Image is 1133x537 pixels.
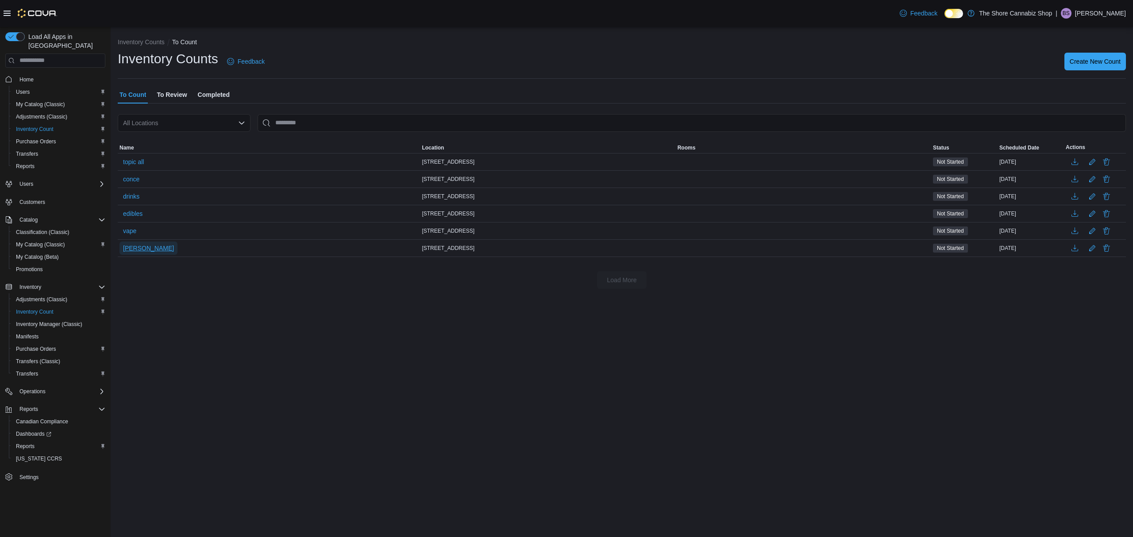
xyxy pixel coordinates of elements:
span: Canadian Compliance [12,416,105,427]
span: Not Started [937,192,964,200]
span: Canadian Compliance [16,418,68,425]
span: Inventory Count [16,308,54,315]
div: [DATE] [998,174,1064,184]
button: Load More [597,271,647,289]
span: Promotions [12,264,105,275]
h1: Inventory Counts [118,50,218,68]
button: Edit count details [1087,207,1098,220]
a: [US_STATE] CCRS [12,453,66,464]
button: My Catalog (Beta) [9,251,109,263]
span: Manifests [12,331,105,342]
a: Transfers [12,149,42,159]
button: My Catalog (Classic) [9,238,109,251]
button: Settings [2,470,109,483]
span: Home [16,74,105,85]
span: Feedback [910,9,937,18]
span: vape [123,226,136,235]
div: [DATE] [998,157,1064,167]
span: Classification (Classic) [12,227,105,238]
a: Transfers [12,368,42,379]
button: Delete [1101,191,1112,202]
a: Customers [16,197,49,207]
span: Reports [16,443,35,450]
span: Purchase Orders [12,136,105,147]
a: Inventory Count [12,307,57,317]
span: Not Started [937,244,964,252]
button: Customers [2,196,109,208]
button: edibles [119,207,146,220]
button: topic all [119,155,147,169]
div: [DATE] [998,226,1064,236]
span: Inventory [16,282,105,292]
span: To Count [119,86,146,104]
span: Purchase Orders [12,344,105,354]
span: [STREET_ADDRESS] [422,210,474,217]
span: Not Started [933,226,968,235]
span: Reports [12,441,105,452]
button: Catalog [2,214,109,226]
span: Not Started [933,209,968,218]
a: Dashboards [9,428,109,440]
span: [PERSON_NAME] [123,244,174,253]
span: My Catalog (Classic) [12,99,105,110]
span: Inventory [19,284,41,291]
span: Adjustments (Classic) [16,296,67,303]
span: Reports [19,406,38,413]
div: [DATE] [998,191,1064,202]
div: Baily Sherman [1061,8,1071,19]
a: My Catalog (Beta) [12,252,62,262]
button: Users [16,179,37,189]
a: Inventory Count [12,124,57,134]
a: Promotions [12,264,46,275]
span: My Catalog (Classic) [16,241,65,248]
span: Reports [12,161,105,172]
span: Promotions [16,266,43,273]
span: Create New Count [1070,57,1121,66]
span: [STREET_ADDRESS] [422,158,474,165]
a: Transfers (Classic) [12,356,64,367]
span: topic all [123,157,144,166]
span: Operations [16,386,105,397]
a: Adjustments (Classic) [12,294,71,305]
button: Transfers [9,368,109,380]
a: Inventory Manager (Classic) [12,319,86,330]
button: Delete [1101,243,1112,253]
button: Adjustments (Classic) [9,111,109,123]
span: My Catalog (Beta) [12,252,105,262]
button: Promotions [9,263,109,276]
span: Settings [19,474,39,481]
button: Inventory Count [9,123,109,135]
button: [PERSON_NAME] [119,242,177,255]
span: Inventory Manager (Classic) [12,319,105,330]
span: Transfers (Classic) [12,356,105,367]
span: [STREET_ADDRESS] [422,193,474,200]
span: Feedback [238,57,265,66]
span: Inventory Manager (Classic) [16,321,82,328]
a: Purchase Orders [12,344,60,354]
nav: Complex example [5,69,105,506]
button: Inventory [16,282,45,292]
span: Settings [16,471,105,482]
button: Transfers [9,148,109,160]
span: Operations [19,388,46,395]
a: Feedback [224,53,268,70]
span: My Catalog (Classic) [12,239,105,250]
span: Not Started [937,227,964,235]
span: Catalog [16,215,105,225]
a: Adjustments (Classic) [12,111,71,122]
span: conce [123,175,139,184]
button: Reports [9,440,109,453]
p: The Shore Cannabiz Shop [979,8,1052,19]
span: BS [1063,8,1070,19]
span: Not Started [933,244,968,253]
button: My Catalog (Classic) [9,98,109,111]
button: Reports [16,404,42,414]
button: Operations [2,385,109,398]
span: Reports [16,404,105,414]
button: Scheduled Date [998,142,1064,153]
a: My Catalog (Classic) [12,239,69,250]
p: [PERSON_NAME] [1075,8,1126,19]
button: Edit count details [1087,242,1098,255]
span: Not Started [933,192,968,201]
a: Reports [12,161,38,172]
